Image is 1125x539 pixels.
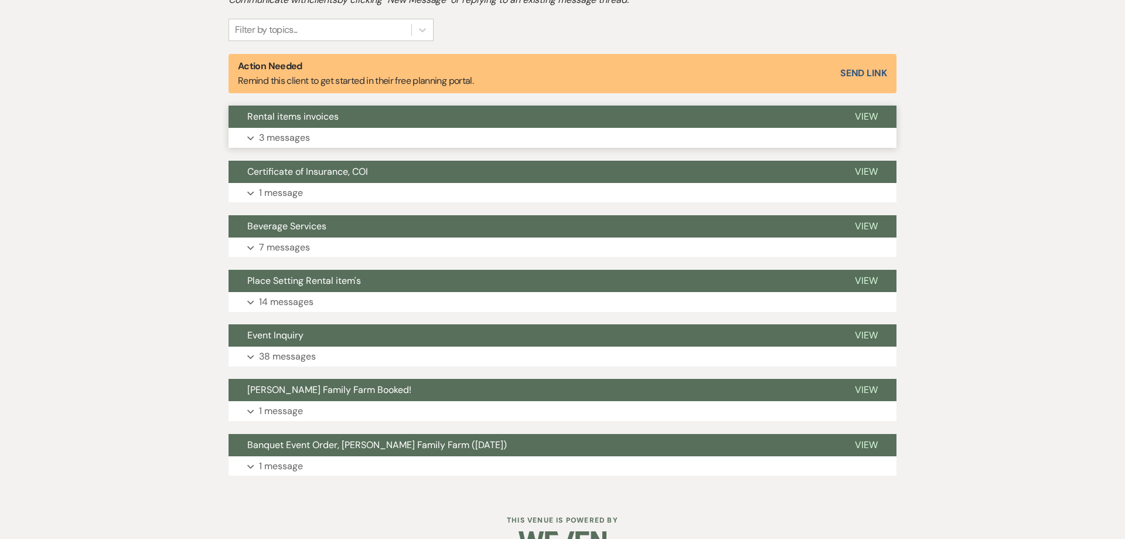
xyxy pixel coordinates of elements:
[836,379,896,401] button: View
[855,110,878,123] span: View
[229,434,836,456] button: Banquet Event Order, [PERSON_NAME] Family Farm ([DATE])
[229,106,836,128] button: Rental items invoices
[259,294,313,310] p: 14 messages
[247,439,507,451] span: Banquet Event Order, [PERSON_NAME] Family Farm ([DATE])
[855,220,878,232] span: View
[247,110,339,123] span: Rental items invoices
[840,69,887,78] button: Send Link
[855,274,878,287] span: View
[229,270,836,292] button: Place Setting Rental item's
[229,292,896,312] button: 14 messages
[836,324,896,347] button: View
[855,165,878,178] span: View
[836,106,896,128] button: View
[836,270,896,292] button: View
[238,60,302,72] strong: Action Needed
[836,434,896,456] button: View
[229,456,896,476] button: 1 message
[836,215,896,238] button: View
[855,439,878,451] span: View
[855,384,878,396] span: View
[229,238,896,257] button: 7 messages
[229,324,836,347] button: Event Inquiry
[229,401,896,421] button: 1 message
[836,161,896,183] button: View
[247,165,368,178] span: Certificate of Insurance, COI
[229,347,896,367] button: 38 messages
[235,23,298,37] div: Filter by topics...
[259,404,303,419] p: 1 message
[229,183,896,203] button: 1 message
[855,329,878,341] span: View
[229,379,836,401] button: [PERSON_NAME] Family Farm Booked!
[229,128,896,148] button: 3 messages
[229,161,836,183] button: Certificate of Insurance, COI
[229,215,836,238] button: Beverage Services
[247,329,304,341] span: Event Inquiry
[247,220,326,232] span: Beverage Services
[259,349,316,364] p: 38 messages
[259,240,310,255] p: 7 messages
[238,59,473,89] p: Remind this client to get started in their free planning portal.
[247,274,361,287] span: Place Setting Rental item's
[259,130,310,145] p: 3 messages
[259,185,303,201] p: 1 message
[247,384,411,396] span: [PERSON_NAME] Family Farm Booked!
[259,459,303,474] p: 1 message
